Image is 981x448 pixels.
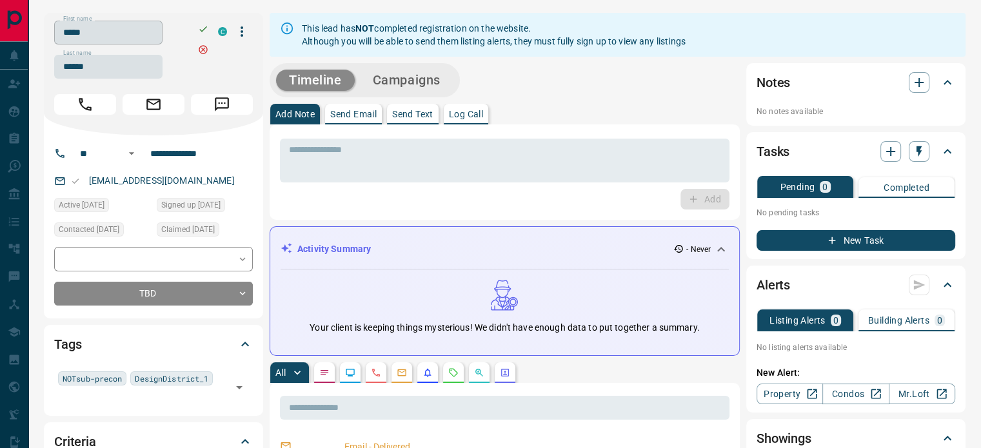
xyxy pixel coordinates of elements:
[449,110,483,119] p: Log Call
[275,368,286,377] p: All
[833,316,838,325] p: 0
[157,222,253,240] div: Mon Aug 01 2022
[302,17,686,53] div: This lead has completed registration on the website. Although you will be able to send them listi...
[275,110,315,119] p: Add Note
[161,223,215,236] span: Claimed [DATE]
[474,367,484,378] svg: Opportunities
[345,367,355,378] svg: Lead Browsing Activity
[686,244,711,255] p: - Never
[500,367,510,378] svg: Agent Actions
[310,321,699,335] p: Your client is keeping things mysterious! We didn't have enough data to put together a summary.
[822,384,889,404] a: Condos
[769,316,826,325] p: Listing Alerts
[123,94,184,115] span: Email
[54,329,253,360] div: Tags
[757,230,955,251] button: New Task
[757,269,955,300] div: Alerts
[757,136,955,167] div: Tasks
[884,183,929,192] p: Completed
[757,141,789,162] h2: Tasks
[297,242,371,256] p: Activity Summary
[757,366,955,380] p: New Alert:
[54,222,150,240] div: Tue Aug 16 2022
[276,70,355,91] button: Timeline
[54,334,81,355] h2: Tags
[330,110,377,119] p: Send Email
[757,275,790,295] h2: Alerts
[89,175,235,186] a: [EMAIL_ADDRESS][DOMAIN_NAME]
[54,94,116,115] span: Call
[397,367,407,378] svg: Emails
[218,27,227,36] div: condos.ca
[63,49,92,57] label: Last name
[937,316,942,325] p: 0
[71,177,80,186] svg: Email Valid
[59,199,104,211] span: Active [DATE]
[135,372,208,385] span: DesignDistrict_1
[757,106,955,117] p: No notes available
[124,146,139,161] button: Open
[757,203,955,222] p: No pending tasks
[59,223,119,236] span: Contacted [DATE]
[780,182,815,191] p: Pending
[157,198,253,216] div: Mon Aug 01 2022
[63,15,92,23] label: First name
[422,367,433,378] svg: Listing Alerts
[757,72,790,93] h2: Notes
[191,94,253,115] span: Message
[392,110,433,119] p: Send Text
[54,282,253,306] div: TBD
[757,384,823,404] a: Property
[360,70,453,91] button: Campaigns
[448,367,459,378] svg: Requests
[868,316,929,325] p: Building Alerts
[54,198,150,216] div: Mon Aug 01 2022
[281,237,729,261] div: Activity Summary- Never
[371,367,381,378] svg: Calls
[355,23,374,34] strong: NOT
[63,372,122,385] span: NOTsub-precon
[319,367,330,378] svg: Notes
[230,378,248,396] button: Open
[757,342,955,353] p: No listing alerts available
[822,182,827,191] p: 0
[161,199,221,211] span: Signed up [DATE]
[757,67,955,98] div: Notes
[889,384,955,404] a: Mr.Loft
